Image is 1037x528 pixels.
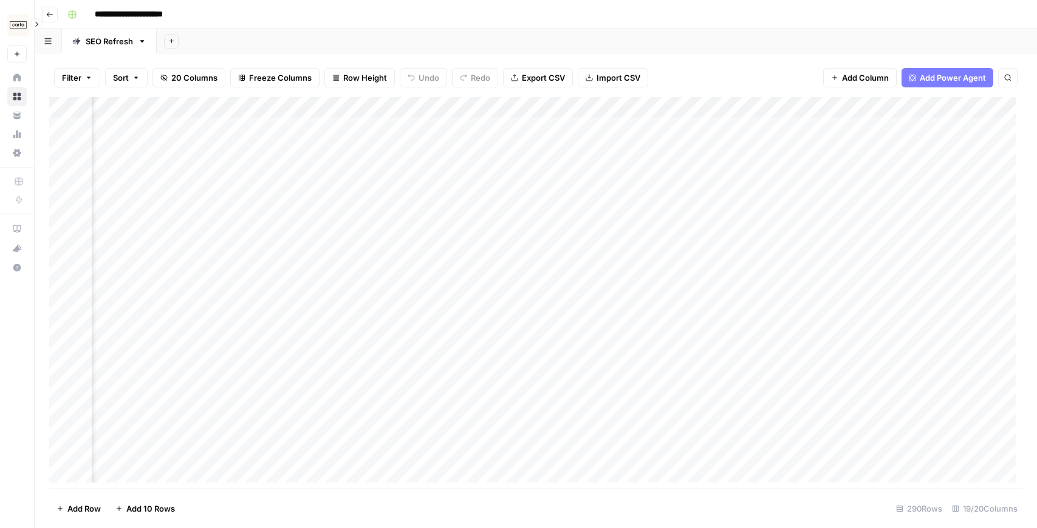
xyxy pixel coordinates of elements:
[86,35,133,47] div: SEO Refresh
[49,499,108,518] button: Add Row
[105,68,148,87] button: Sort
[947,499,1022,518] div: 19/20 Columns
[419,72,439,84] span: Undo
[7,87,27,106] a: Browse
[578,68,648,87] button: Import CSV
[54,68,100,87] button: Filter
[108,499,182,518] button: Add 10 Rows
[902,68,993,87] button: Add Power Agent
[597,72,640,84] span: Import CSV
[62,72,81,84] span: Filter
[522,72,565,84] span: Export CSV
[324,68,395,87] button: Row Height
[7,219,27,239] a: AirOps Academy
[823,68,897,87] button: Add Column
[920,72,986,84] span: Add Power Agent
[62,29,157,53] a: SEO Refresh
[7,258,27,277] button: Help + Support
[452,68,498,87] button: Redo
[7,68,27,87] a: Home
[891,499,947,518] div: 290 Rows
[126,503,175,515] span: Add 10 Rows
[113,72,129,84] span: Sort
[171,72,217,84] span: 20 Columns
[7,14,29,36] img: Carta Logo
[7,124,27,144] a: Usage
[7,239,27,258] button: What's new?
[230,68,320,87] button: Freeze Columns
[67,503,101,515] span: Add Row
[7,10,27,40] button: Workspace: Carta
[7,143,27,163] a: Settings
[8,239,26,257] div: What's new?
[7,106,27,125] a: Your Data
[152,68,225,87] button: 20 Columns
[503,68,573,87] button: Export CSV
[400,68,447,87] button: Undo
[249,72,312,84] span: Freeze Columns
[842,72,889,84] span: Add Column
[471,72,490,84] span: Redo
[343,72,387,84] span: Row Height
